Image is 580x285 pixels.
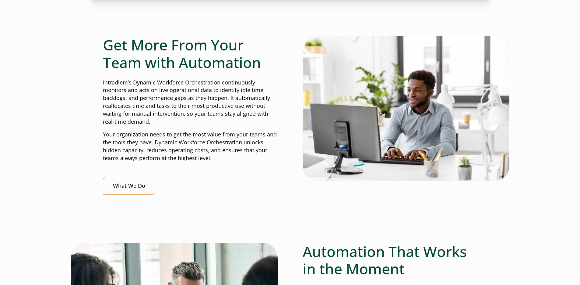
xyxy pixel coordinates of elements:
h2: Get More From Your Team with Automation [103,36,278,71]
a: What We Do [103,177,155,195]
h2: Automation That Works in the Moment [303,243,477,278]
p: Your organization needs to get the most value from your teams and the tools they have. Dynamic Wo... [103,131,278,162]
img: Man typing on computer with real-time automation [303,36,509,181]
p: Intradiem’s Dynamic Workforce Orchestration continuously monitors and acts on live operational da... [103,79,278,126]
